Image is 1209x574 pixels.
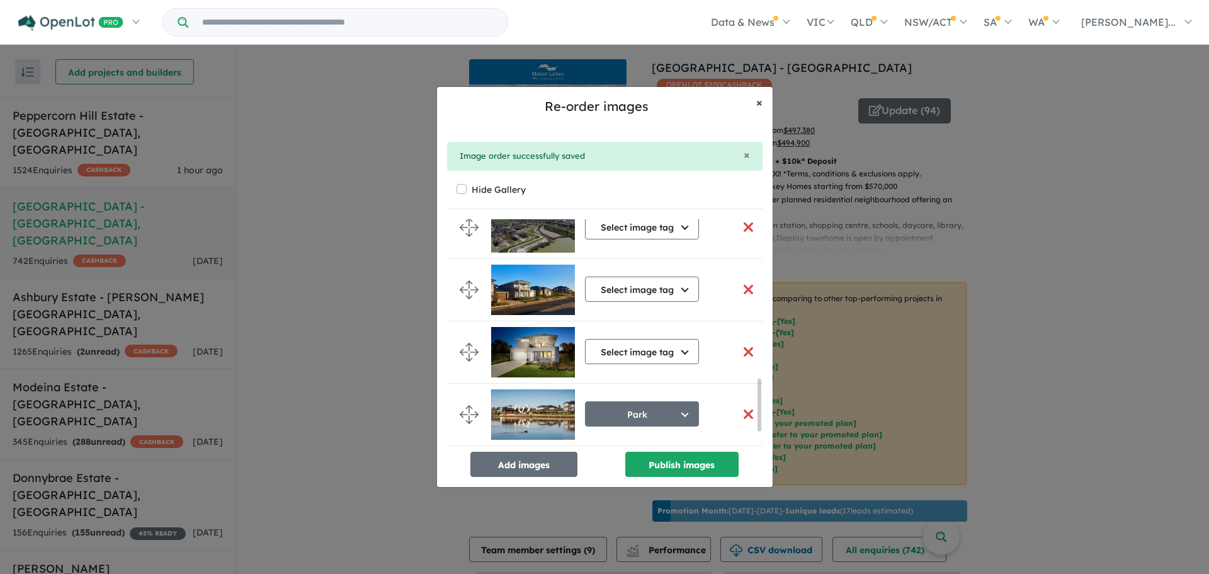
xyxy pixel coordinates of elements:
[491,265,575,315] img: Manor%20Lakes%20Estate%20-%20Manor%20Lakes___1700696570_1.jpg
[460,405,479,424] img: drag.svg
[472,181,526,198] label: Hide Gallery
[460,218,479,237] img: drag.svg
[744,149,750,161] button: Close
[585,277,699,302] button: Select image tag
[1081,16,1176,28] span: [PERSON_NAME]...
[18,15,123,31] img: Openlot PRO Logo White
[585,401,699,427] button: Park
[447,142,763,171] div: Image order successfully saved
[447,97,746,116] h5: Re-order images
[491,327,575,377] img: Manor%20Lakes%20Estate%20-%20Manor%20Lakes___1700696571.jpg
[585,214,699,239] button: Select image tag
[191,9,505,36] input: Try estate name, suburb, builder or developer
[470,452,577,477] button: Add images
[756,95,763,110] span: ×
[460,343,479,362] img: drag.svg
[625,452,739,477] button: Publish images
[744,147,750,162] span: ×
[491,202,575,253] img: Manor%20Lakes%20Estate%20-%20Manor%20Lakes___1700696570_0.jpg
[491,389,575,440] img: Manor%20Lakes%20Estate%20-%20Manor%20Lakes___1700696572.jpg
[460,280,479,299] img: drag.svg
[585,339,699,364] button: Select image tag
